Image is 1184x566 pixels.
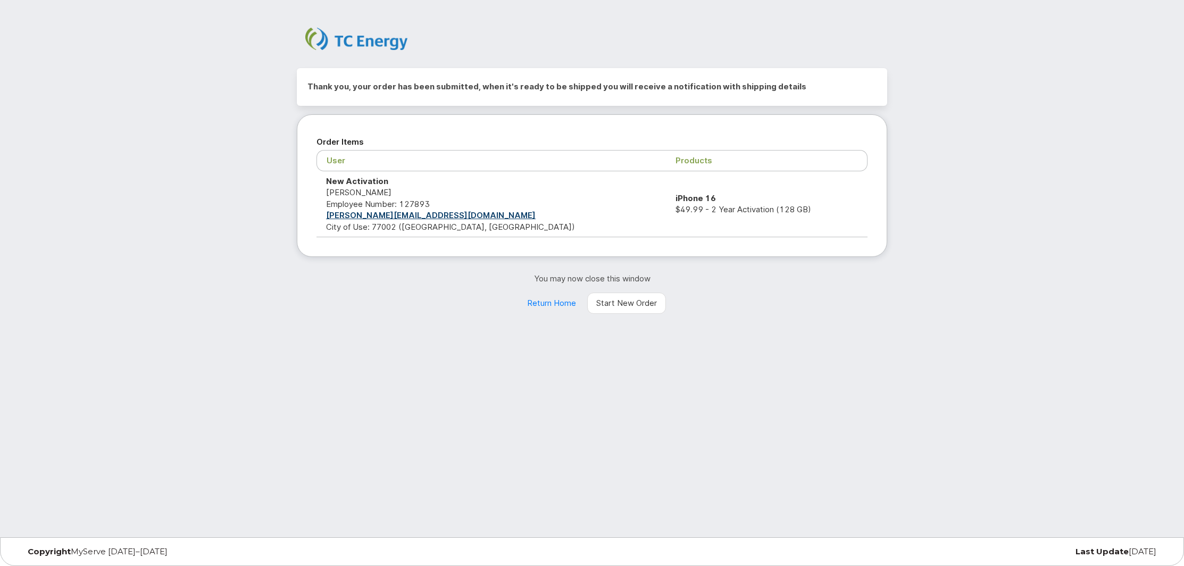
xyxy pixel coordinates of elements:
div: [DATE] [783,547,1164,556]
td: $49.99 - 2 Year Activation (128 GB) [666,171,868,237]
div: MyServe [DATE]–[DATE] [20,547,401,556]
a: Return Home [518,293,585,314]
th: Products [666,150,868,171]
img: TC Energy [305,28,407,50]
th: User [316,150,666,171]
strong: Copyright [28,546,71,556]
p: You may now close this window [297,273,887,284]
a: Start New Order [587,293,666,314]
strong: iPhone 16 [676,193,716,203]
h2: Order Items [316,134,868,150]
a: [PERSON_NAME][EMAIL_ADDRESS][DOMAIN_NAME] [326,210,536,220]
td: [PERSON_NAME] City of Use: 77002 ([GEOGRAPHIC_DATA], [GEOGRAPHIC_DATA]) [316,171,666,237]
h2: Thank you, your order has been submitted, when it's ready to be shipped you will receive a notifi... [307,79,877,95]
span: Employee Number: 127893 [326,199,430,209]
strong: New Activation [326,176,388,186]
strong: Last Update [1075,546,1129,556]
